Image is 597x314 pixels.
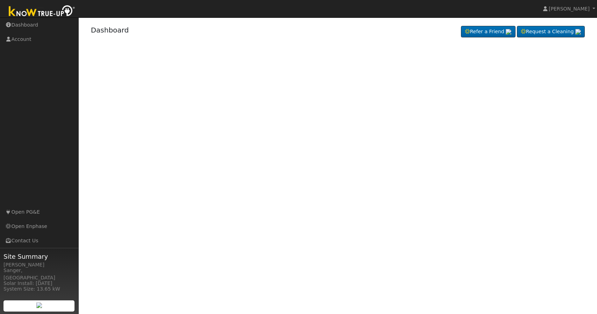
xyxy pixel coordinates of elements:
[3,285,75,293] div: System Size: 13.65 kW
[517,26,585,38] a: Request a Cleaning
[3,280,75,287] div: Solar Install: [DATE]
[3,252,75,261] span: Site Summary
[3,267,75,281] div: Sanger, [GEOGRAPHIC_DATA]
[506,29,511,35] img: retrieve
[549,6,590,12] span: [PERSON_NAME]
[575,29,581,35] img: retrieve
[461,26,516,38] a: Refer a Friend
[91,26,129,34] a: Dashboard
[36,302,42,308] img: retrieve
[3,261,75,269] div: [PERSON_NAME]
[5,4,79,20] img: Know True-Up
